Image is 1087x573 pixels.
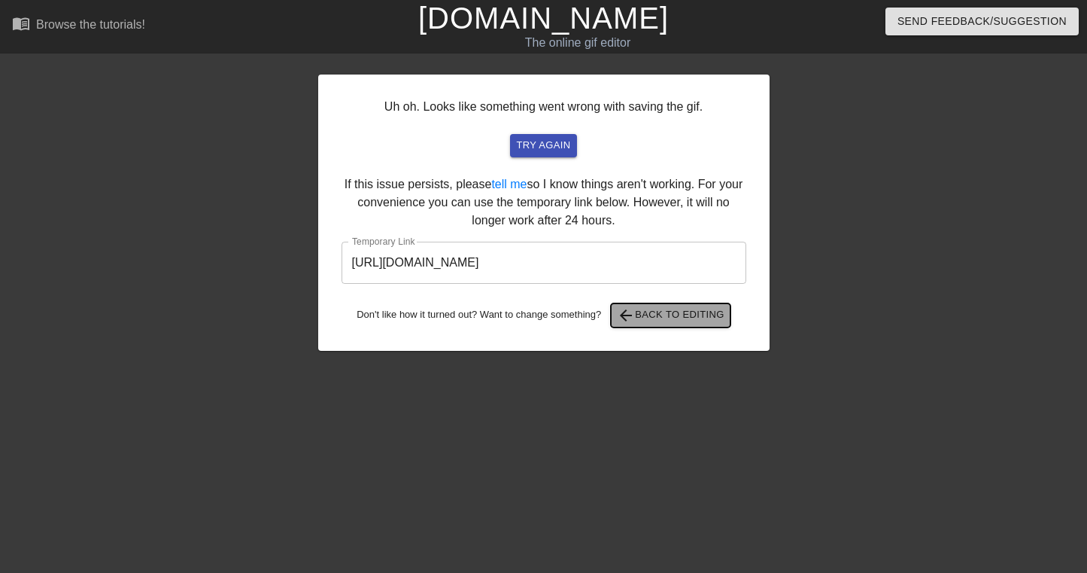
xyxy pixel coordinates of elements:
a: tell me [491,178,527,190]
div: Uh oh. Looks like something went wrong with saving the gif. If this issue persists, please so I k... [318,75,770,351]
div: The online gif editor [370,34,786,52]
input: bare [342,242,746,284]
div: Don't like how it turned out? Want to change something? [342,303,746,328]
span: Back to Editing [617,306,724,325]
a: [DOMAIN_NAME] [418,2,669,35]
div: Browse the tutorials! [36,18,145,31]
button: Send Feedback/Suggestion [885,8,1079,35]
span: arrow_back [617,306,635,325]
button: Back to Editing [611,303,730,328]
span: menu_book [12,14,30,32]
button: try again [510,134,576,157]
a: Browse the tutorials! [12,14,145,38]
span: try again [516,137,570,154]
span: Send Feedback/Suggestion [897,12,1067,31]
